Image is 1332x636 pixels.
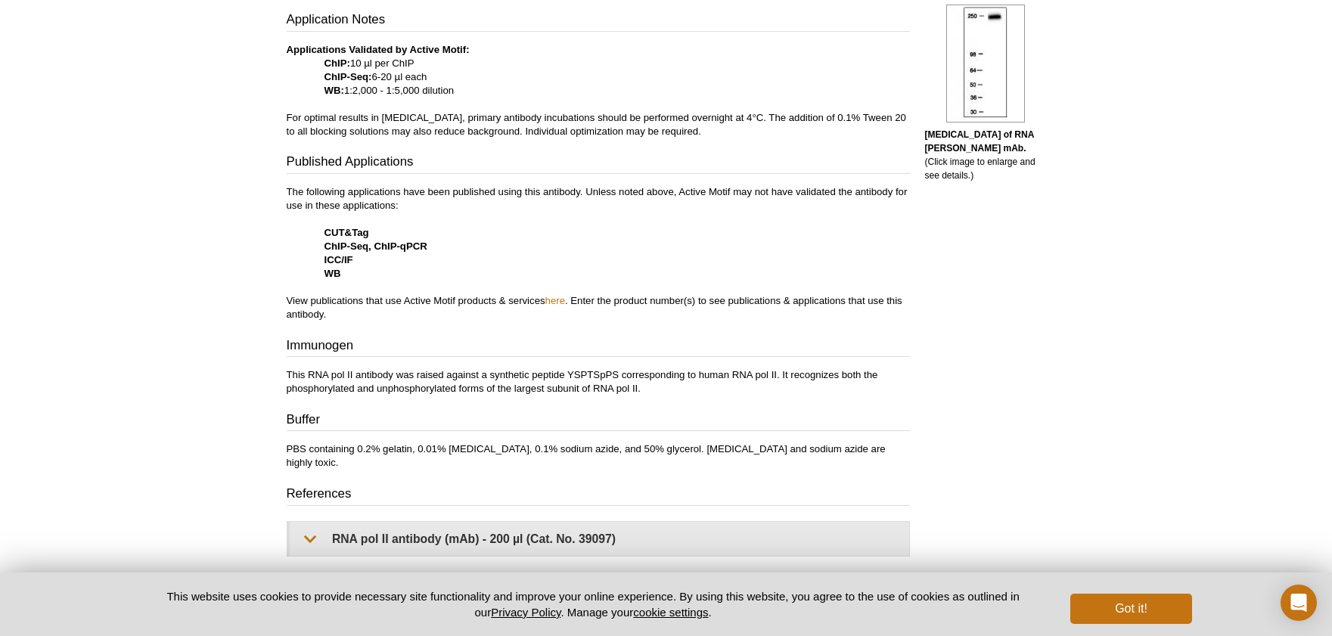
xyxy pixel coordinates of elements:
h3: Buffer [287,411,910,432]
strong: WB [324,268,341,279]
img: RNA pol II antibody (mAb) tested by Western blot. [946,5,1025,123]
button: Got it! [1070,594,1191,624]
a: here [545,295,565,306]
a: Privacy Policy [491,606,560,619]
button: cookie settings [633,606,708,619]
b: [MEDICAL_DATA] of RNA [PERSON_NAME] mAb. [925,129,1034,154]
p: This website uses cookies to provide necessary site functionality and improve your online experie... [141,588,1046,620]
p: PBS containing 0.2% gelatin, 0.01% [MEDICAL_DATA], 0.1% sodium azide, and 50% glycerol. [MEDICAL_... [287,442,910,470]
p: (Click image to enlarge and see details.) [925,128,1046,182]
strong: CUT&Tag [324,227,369,238]
strong: ChIP: [324,57,350,69]
p: 10 µl per ChIP 6-20 µl each 1:2,000 - 1:5,000 dilution For optimal results in [MEDICAL_DATA], pri... [287,43,910,138]
b: Applications Validated by Active Motif: [287,44,470,55]
p: This RNA pol II antibody was raised against a synthetic peptide YSPTSpPS corresponding to human R... [287,368,910,396]
p: The following applications have been published using this antibody. Unless noted above, Active Mo... [287,185,910,321]
h3: Immunogen [287,337,910,358]
summary: RNA pol II antibody (mAb) - 200 µl (Cat. No. 39097) [290,522,909,556]
h3: References [287,485,910,506]
strong: ChIP-Seq, ChIP-qPCR [324,240,427,252]
div: Open Intercom Messenger [1281,585,1317,621]
strong: ChIP-Seq: [324,71,372,82]
h3: Published Applications [287,153,910,174]
strong: WB: [324,85,344,96]
h3: Application Notes [287,11,910,32]
strong: ICC/IF [324,254,353,265]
